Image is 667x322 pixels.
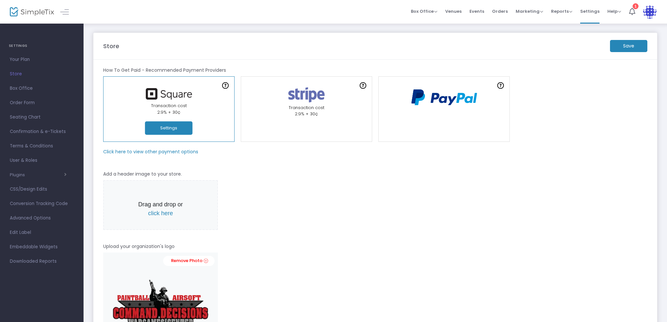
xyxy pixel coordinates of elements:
[10,214,74,222] span: Advanced Options
[10,127,74,136] span: Confirmation & e-Tickets
[10,99,74,107] span: Order Form
[145,122,193,135] button: Settings
[411,8,437,14] span: Box Office
[408,86,480,109] img: PayPal Logo
[133,200,188,218] p: Drag and drop or
[10,156,74,165] span: User & Roles
[295,111,318,117] span: 2.9% + 30¢
[10,228,74,237] span: Edit Label
[516,8,543,14] span: Marketing
[10,185,74,194] span: CSS/Design Edits
[551,8,572,14] span: Reports
[469,3,484,20] span: Events
[10,70,74,78] span: Store
[10,84,74,93] span: Box Office
[9,39,75,52] h4: SETTINGS
[103,67,226,74] m-panel-subtitle: How To Get Paid - Recommended Payment Providers
[445,3,462,20] span: Venues
[633,3,638,9] div: 1
[157,109,181,115] span: 2.9% + 30¢
[148,210,173,217] span: click here
[360,82,366,89] img: question-mark
[151,103,187,109] span: Transaction cost
[10,113,74,122] span: Seating Chart
[10,172,67,178] button: Plugins
[10,55,74,64] span: Your Plan
[103,243,175,250] m-panel-subtitle: Upload your organization's logo
[103,171,182,178] m-panel-subtitle: Add a header image to your store.
[10,142,74,150] span: Terms & Conditions
[610,40,647,52] m-button: Save
[103,148,198,155] m-panel-subtitle: Click here to view other payment options
[289,104,324,111] span: Transaction cost
[284,86,329,104] img: stripe.png
[492,3,508,20] span: Orders
[580,3,600,20] span: Settings
[143,88,195,100] img: square.png
[222,82,229,89] img: question-mark
[607,8,621,14] span: Help
[10,199,74,208] span: Conversion Tracking Code
[497,82,504,89] img: question-mark
[163,256,215,266] a: Remove Photo
[103,42,119,50] m-panel-title: Store
[10,243,74,251] span: Embeddable Widgets
[10,257,74,266] span: Downloaded Reports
